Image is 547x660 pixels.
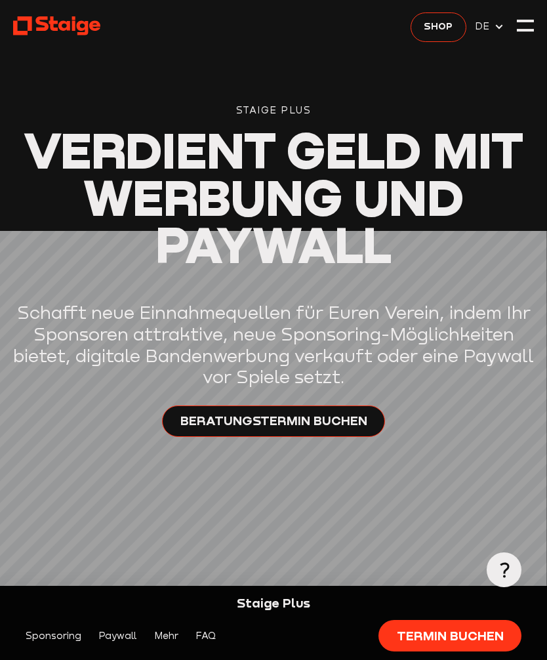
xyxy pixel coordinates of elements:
[98,629,136,644] a: Paywall
[162,405,384,437] a: Beratungstermin buchen
[378,620,521,651] a: Termin buchen
[411,12,466,42] a: Shop
[26,594,521,611] div: Staige Plus
[24,119,523,274] span: Verdient Geld mit Werbung und Paywall
[180,412,367,429] span: Beratungstermin buchen
[26,629,81,644] a: Sponsoring
[195,629,216,644] a: FAQ
[475,19,494,34] span: DE
[154,629,178,644] a: Mehr
[13,103,535,118] div: Staige Plus
[424,19,453,34] span: Shop
[13,302,535,388] p: Schafft neue Einnahmequellen für Euren Verein, indem Ihr Sponsoren attraktive, neue Sponsoring-Mö...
